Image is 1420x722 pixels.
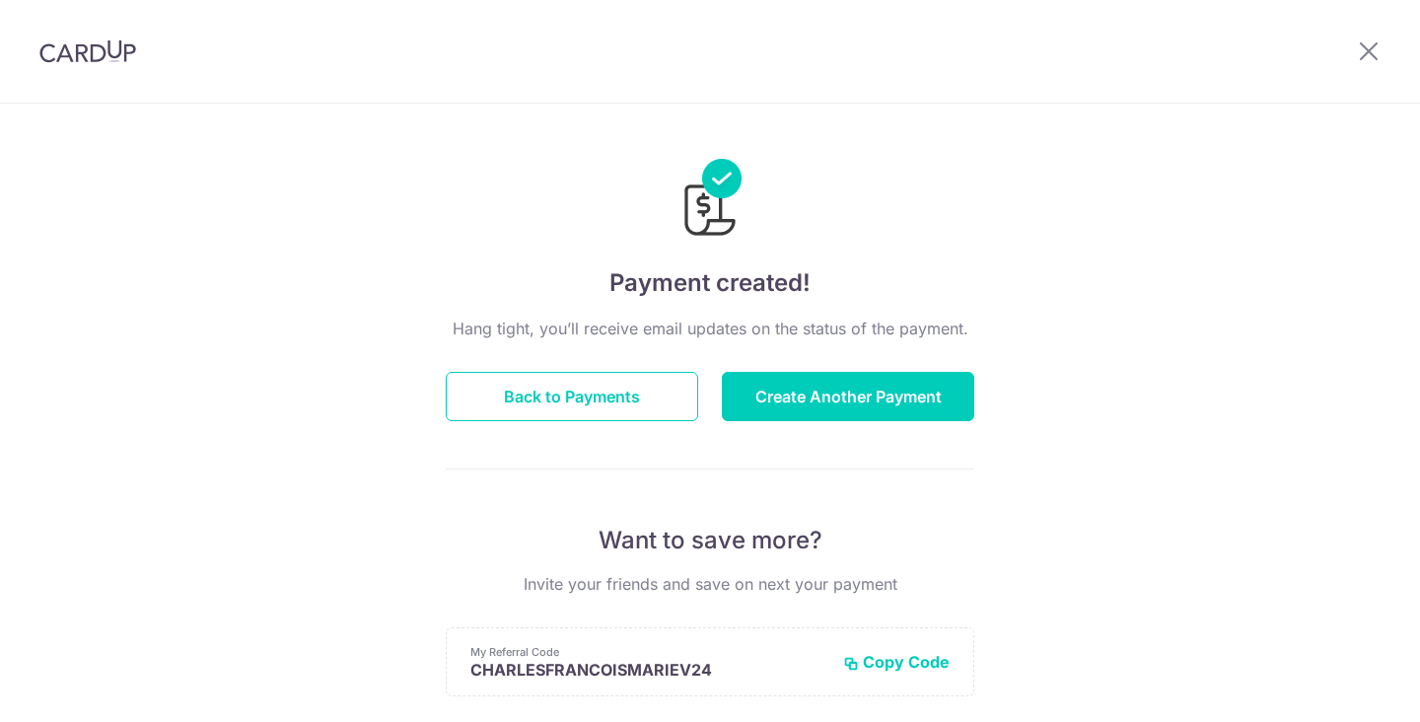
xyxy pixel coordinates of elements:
button: Create Another Payment [722,372,974,421]
p: My Referral Code [470,644,827,660]
button: Copy Code [843,652,950,672]
p: CHARLESFRANCOISMARIEV24 [470,660,827,680]
p: Invite your friends and save on next your payment [446,572,974,596]
p: Want to save more? [446,525,974,556]
img: Payments [678,159,742,242]
p: Hang tight, you’ll receive email updates on the status of the payment. [446,317,974,340]
button: Back to Payments [446,372,698,421]
h4: Payment created! [446,265,974,301]
img: CardUp [39,39,136,63]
